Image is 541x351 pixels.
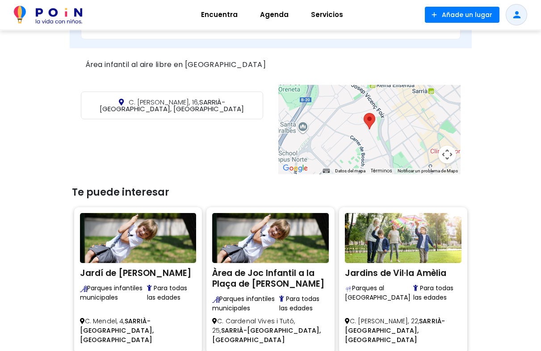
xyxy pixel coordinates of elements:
[81,57,461,72] div: Área infantil al aire libre en [GEOGRAPHIC_DATA]
[256,8,293,22] span: Agenda
[212,326,321,344] span: SARRIÀ-[GEOGRAPHIC_DATA], [GEOGRAPHIC_DATA]
[300,4,354,25] a: Servicios
[438,146,456,163] button: Controles de visualización del mapa
[345,265,461,279] h2: Jardins de Vil·la Amèlia
[345,213,461,348] a: Jardins de Vil·la Amèlia Jardins de Vil·la Amèlia Encuentra en POiN los mejores lugares al aire l...
[345,213,461,263] img: Jardins de Vil·la Amèlia
[279,294,329,313] span: Para todas las edades
[80,317,154,344] span: SARRIÀ-[GEOGRAPHIC_DATA], [GEOGRAPHIC_DATA]
[212,213,329,348] a: Àrea de Joc Infantil a la Plaça de Cirici Pellicer Àrea de Joc Infantil a la Plaça de [PERSON_NAM...
[323,168,329,174] button: Combinaciones de teclas
[281,163,310,174] img: Google
[425,7,499,23] button: Añade un lugar
[14,6,82,24] img: POiN
[398,168,458,173] a: Notificar un problema de Maps
[147,284,197,302] span: Para todas las edades
[80,285,87,292] img: Encuentra los mejores parques infantiles públicos para disfrutar al aire libre con niños. Más de ...
[80,213,197,348] a: Jardí de Joan Llarch Jardí de [PERSON_NAME] Encuentra los mejores parques infantiles públicos par...
[307,8,347,22] span: Servicios
[335,168,365,174] button: Datos del mapa
[345,317,445,344] span: SARRIÀ-[GEOGRAPHIC_DATA], [GEOGRAPHIC_DATA]
[413,284,461,302] span: Para todas las edades
[80,284,147,302] span: Parques infantiles municipales
[345,285,352,292] img: Encuentra en POiN los mejores lugares al aire libre para ir con niños valorados por familias real...
[212,265,329,289] h2: Àrea de Joc Infantil a la Plaça de [PERSON_NAME]
[345,313,461,348] p: C. [PERSON_NAME], 22,
[190,4,249,25] a: Encuentra
[212,313,329,348] p: C. Cardenal Vives i Tutó, 25,
[80,265,197,279] h2: Jardí de [PERSON_NAME]
[249,4,300,25] a: Agenda
[212,296,219,303] img: Encuentra los mejores parques infantiles públicos para disfrutar al aire libre con niños. Más de ...
[281,163,310,174] a: Abre esta zona en Google Maps (se abre en una nueva ventana)
[129,97,199,107] span: C. [PERSON_NAME], 16,
[197,8,242,22] span: Encuentra
[80,313,197,348] p: C. Mendel, 4,
[100,97,244,113] span: SARRIÀ-[GEOGRAPHIC_DATA], [GEOGRAPHIC_DATA]
[80,213,197,263] img: Jardí de Joan Llarch
[345,284,413,302] span: Parques al [GEOGRAPHIC_DATA]
[371,167,392,174] a: Términos (se abre en una nueva pestaña)
[212,294,279,313] span: Parques infantiles municipales
[212,213,329,263] img: Àrea de Joc Infantil a la Plaça de Cirici Pellicer
[72,187,470,198] h3: Te puede interesar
